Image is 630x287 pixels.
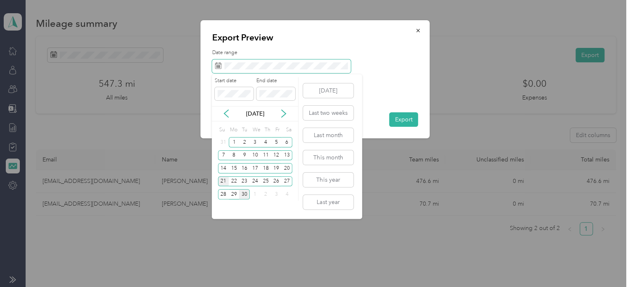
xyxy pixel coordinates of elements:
div: 15 [229,163,239,173]
button: Last year [303,195,353,209]
div: 23 [239,176,250,187]
div: 26 [271,176,282,187]
div: 7 [218,150,229,161]
div: 3 [250,137,261,147]
button: Last two weeks [303,106,353,120]
button: Export [389,112,418,127]
p: Export Preview [212,32,418,43]
div: 2 [261,189,271,199]
div: 31 [218,137,229,147]
button: Last month [303,128,353,142]
div: Su [218,124,226,136]
div: 8 [229,150,239,161]
div: 14 [218,163,229,173]
div: 21 [218,176,229,187]
div: 20 [282,163,292,173]
div: 29 [229,189,239,199]
div: 22 [229,176,239,187]
p: [DATE] [238,109,272,118]
div: 30 [239,189,250,199]
div: 10 [250,150,261,161]
div: 9 [239,150,250,161]
label: End date [256,77,295,85]
div: 17 [250,163,261,173]
button: [DATE] [303,83,353,98]
div: 5 [271,137,282,147]
div: 24 [250,176,261,187]
div: 28 [218,189,229,199]
button: This year [303,173,353,187]
div: Fr [274,124,282,136]
div: We [251,124,261,136]
div: 27 [282,176,292,187]
div: 11 [261,150,271,161]
div: 4 [282,189,292,199]
div: 1 [229,137,239,147]
iframe: Everlance-gr Chat Button Frame [584,241,630,287]
div: 2 [239,137,250,147]
div: 6 [282,137,292,147]
div: 4 [261,137,271,147]
div: 12 [271,150,282,161]
button: This month [303,150,353,165]
div: 13 [282,150,292,161]
div: 19 [271,163,282,173]
div: Th [263,124,271,136]
div: 18 [261,163,271,173]
label: Date range [212,49,418,57]
div: 25 [261,176,271,187]
div: Mo [229,124,238,136]
div: Tu [240,124,248,136]
div: 16 [239,163,250,173]
div: Sa [284,124,292,136]
div: 3 [271,189,282,199]
div: 1 [250,189,261,199]
label: Start date [215,77,253,85]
